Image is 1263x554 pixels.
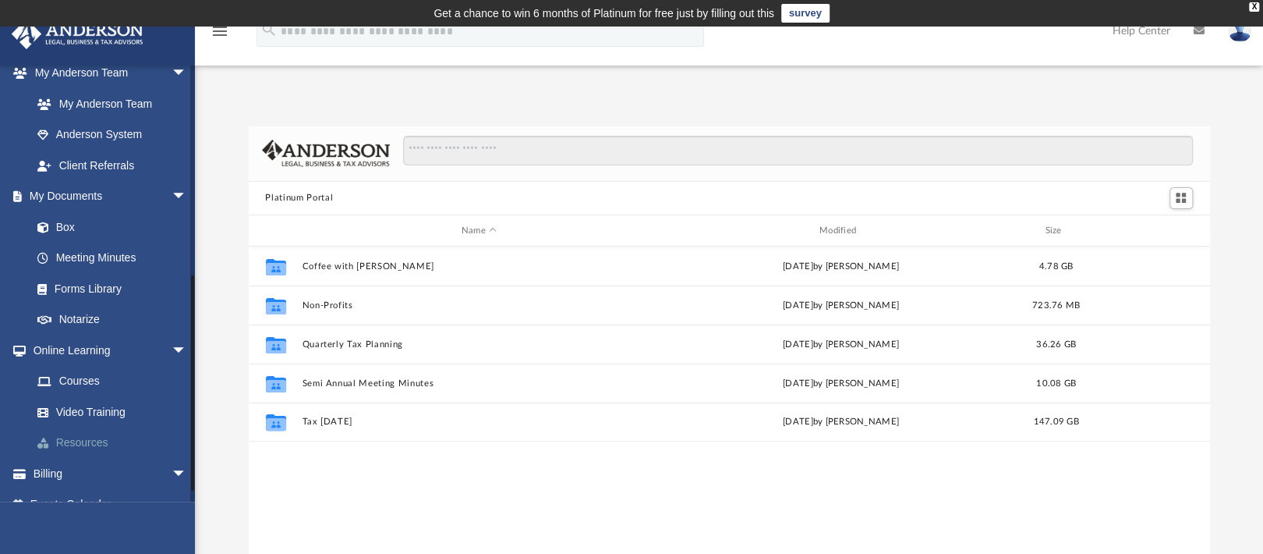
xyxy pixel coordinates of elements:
[663,299,1018,313] div: [DATE] by [PERSON_NAME]
[1024,224,1087,238] div: Size
[22,273,195,304] a: Forms Library
[22,304,203,336] a: Notarize
[265,191,333,205] button: Platinum Portal
[302,378,656,389] button: Semi Annual Meeting Minutes
[172,181,203,213] span: arrow_drop_down
[172,58,203,90] span: arrow_drop_down
[11,335,210,366] a: Online Learningarrow_drop_down
[172,335,203,367] span: arrow_drop_down
[22,428,210,459] a: Resources
[663,224,1017,238] div: Modified
[22,243,203,274] a: Meeting Minutes
[302,261,656,272] button: Coffee with [PERSON_NAME]
[1169,187,1193,209] button: Switch to Grid View
[302,339,656,350] button: Quarterly Tax Planning
[302,300,656,311] button: Non-Profits
[22,396,203,428] a: Video Training
[302,417,656,428] button: Tax [DATE]
[1249,2,1259,12] div: close
[1035,379,1075,388] span: 10.08 GB
[1031,301,1079,310] span: 723.76 MB
[1038,262,1073,271] span: 4.78 GB
[1228,20,1251,42] img: User Pic
[1033,418,1078,427] span: 147.09 GB
[22,150,203,181] a: Client Referrals
[11,458,210,489] a: Billingarrow_drop_down
[22,211,195,243] a: Box
[22,88,195,119] a: My Anderson Team
[255,224,294,238] div: id
[663,338,1018,352] div: [DATE] by [PERSON_NAME]
[260,21,278,38] i: search
[210,22,229,41] i: menu
[1094,224,1203,238] div: id
[301,224,656,238] div: Name
[1035,340,1075,349] span: 36.26 GB
[7,19,148,49] img: Anderson Advisors Platinum Portal
[11,489,210,520] a: Events Calendar
[663,377,1018,391] div: [DATE] by [PERSON_NAME]
[433,4,774,23] div: Get a chance to win 6 months of Platinum for free just by filling out this
[11,58,203,89] a: My Anderson Teamarrow_drop_down
[210,30,229,41] a: menu
[22,366,210,397] a: Courses
[403,136,1192,165] input: Search files and folders
[22,119,203,151] a: Anderson System
[11,181,203,212] a: My Documentsarrow_drop_down
[663,416,1018,430] div: [DATE] by [PERSON_NAME]
[781,4,830,23] a: survey
[663,260,1018,274] div: [DATE] by [PERSON_NAME]
[172,458,203,490] span: arrow_drop_down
